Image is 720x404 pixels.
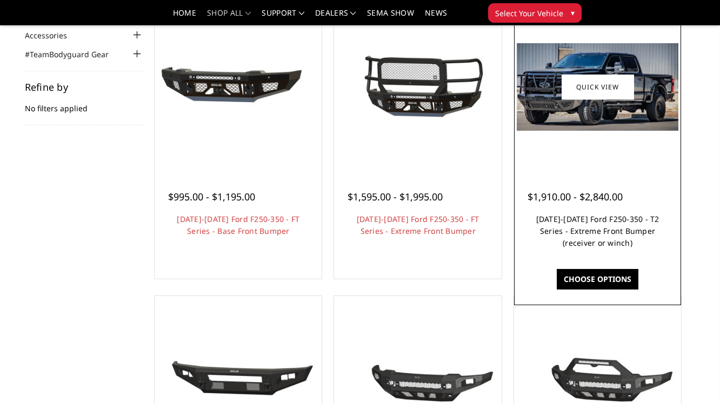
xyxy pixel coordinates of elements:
a: Dealers [315,9,356,25]
a: 2023-2025 Ford F250-350 - T2 Series - Extreme Front Bumper (receiver or winch) 2023-2025 Ford F25... [517,6,678,167]
div: No filters applied [25,82,144,125]
span: $1,910.00 - $2,840.00 [528,190,623,203]
span: $1,595.00 - $1,995.00 [348,190,443,203]
a: 2023-2025 Ford F250-350 - FT Series - Extreme Front Bumper 2023-2025 Ford F250-350 - FT Series - ... [337,6,498,167]
img: 2023-2025 Ford F250-350 - T2 Series - Extreme Front Bumper (receiver or winch) [517,43,678,131]
span: Select Your Vehicle [495,8,563,19]
span: $995.00 - $1,195.00 [168,190,255,203]
h5: Refine by [25,82,144,92]
span: ▾ [571,7,575,18]
a: Home [173,9,196,25]
button: Select Your Vehicle [488,3,582,23]
a: Support [262,9,304,25]
img: 2023-2025 Ford F250-350 - FT Series - Base Front Bumper [157,49,319,125]
a: [DATE]-[DATE] Ford F250-350 - FT Series - Extreme Front Bumper [357,214,479,236]
a: Accessories [25,30,81,41]
a: shop all [207,9,251,25]
a: Quick view [562,74,634,99]
a: #TeamBodyguard Gear [25,49,122,60]
a: [DATE]-[DATE] Ford F250-350 - T2 Series - Extreme Front Bumper (receiver or winch) [536,214,659,248]
a: [DATE]-[DATE] Ford F250-350 - FT Series - Base Front Bumper [177,214,299,236]
iframe: Chat Widget [666,352,720,404]
a: Choose Options [557,269,638,289]
a: News [425,9,447,25]
a: 2023-2025 Ford F250-350 - FT Series - Base Front Bumper [157,6,319,167]
a: SEMA Show [367,9,414,25]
